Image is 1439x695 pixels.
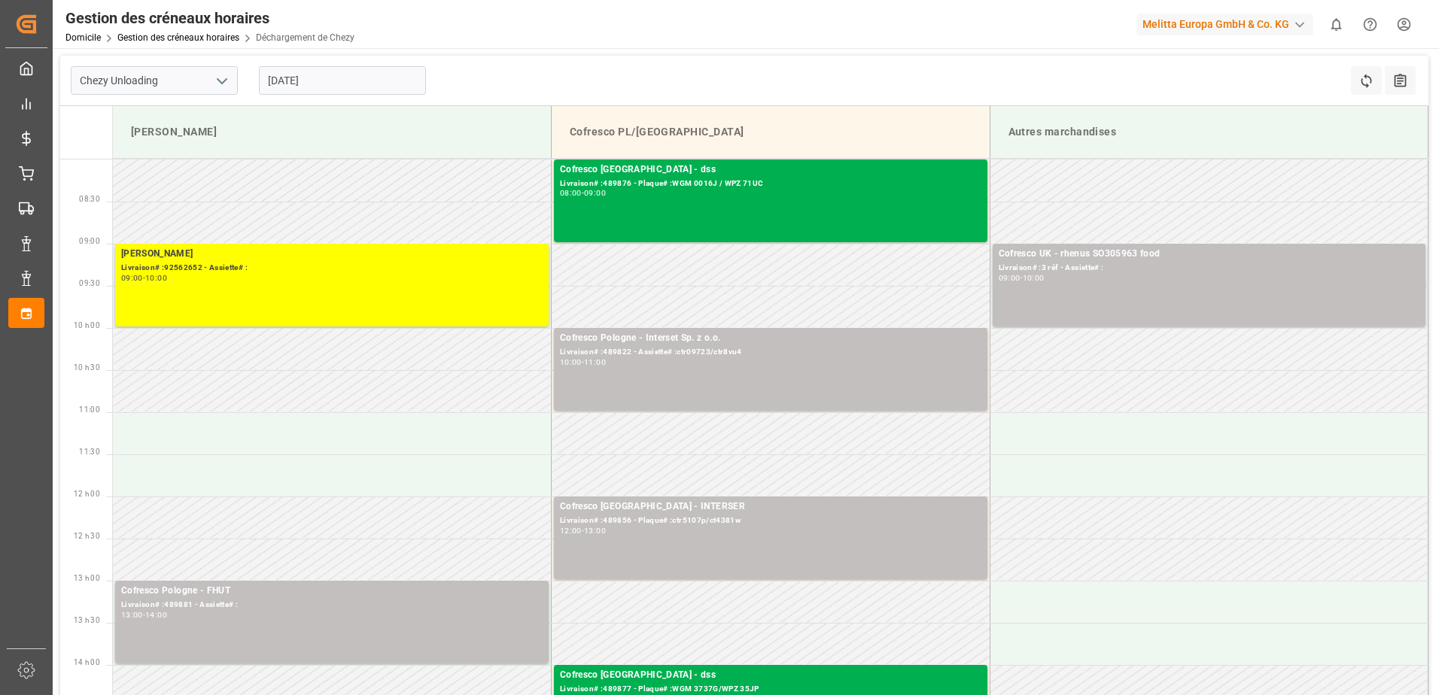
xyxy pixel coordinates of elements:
[560,499,981,514] div: Cofresco [GEOGRAPHIC_DATA] - INTERSER
[121,612,143,618] div: 13:00
[582,190,584,196] div: -
[121,584,543,599] div: Cofresco Pologne - FHUT
[560,190,582,196] div: 08:00
[143,612,145,618] div: -
[582,359,584,366] div: -
[210,69,233,93] button: Ouvrir le menu
[1002,118,1416,146] div: Autres marchandises
[121,262,543,275] div: Livraison# :92562652 - Assiette# :
[79,195,100,203] span: 08:30
[560,178,981,190] div: Livraison# :489876 - Plaque# :WGM 0016J / WPZ 71UC
[143,275,145,281] div: -
[121,275,143,281] div: 09:00
[584,527,606,534] div: 13:00
[560,668,981,683] div: Cofresco [GEOGRAPHIC_DATA] - dss
[71,66,238,95] input: Type à rechercher/sélectionner
[999,247,1420,262] div: Cofresco UK - rhenus SO305963 food
[564,118,978,146] div: Cofresco PL/[GEOGRAPHIC_DATA]
[560,331,981,346] div: Cofresco Pologne - Interset Sp. z o.o.
[79,237,100,245] span: 09:00
[560,346,981,359] div: Livraison# :489822 - Assiette# :ctr09723/ctr8vu4
[1353,8,1387,41] button: Centre d’aide
[582,527,584,534] div: -
[74,616,100,624] span: 13 h 30
[584,359,606,366] div: 11:00
[79,405,100,414] span: 11:00
[65,7,354,29] div: Gestion des créneaux horaires
[79,448,100,456] span: 11:30
[1136,10,1319,38] button: Melitta Europa GmbH & Co. KG
[145,612,167,618] div: 14:00
[1023,275,1045,281] div: 10:00
[125,118,539,146] div: [PERSON_NAME]
[560,527,582,534] div: 12:00
[121,247,543,262] div: [PERSON_NAME]
[1142,17,1289,32] font: Melitta Europa GmbH & Co. KG
[79,279,100,287] span: 09:30
[145,275,167,281] div: 10:00
[74,658,100,666] span: 14 h 00
[74,532,100,540] span: 12 h 30
[74,321,100,329] span: 10 h 00
[74,363,100,372] span: 10 h 30
[65,32,101,43] a: Domicile
[259,66,426,95] input: JJ-MM-AAAA
[999,262,1420,275] div: Livraison# :3 réf - Assiette# :
[999,275,1021,281] div: 09:00
[1020,275,1022,281] div: -
[584,190,606,196] div: 09:00
[560,162,981,178] div: Cofresco [GEOGRAPHIC_DATA] - dss
[74,490,100,498] span: 12 h 00
[1319,8,1353,41] button: Afficher 0 nouvelles notifications
[121,599,543,612] div: Livraison# :489881 - Assiette# :
[560,514,981,527] div: Livraison# :489856 - Plaque# :ctr5107p/ct4381w
[560,359,582,366] div: 10:00
[74,574,100,582] span: 13 h 00
[117,32,239,43] a: Gestion des créneaux horaires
